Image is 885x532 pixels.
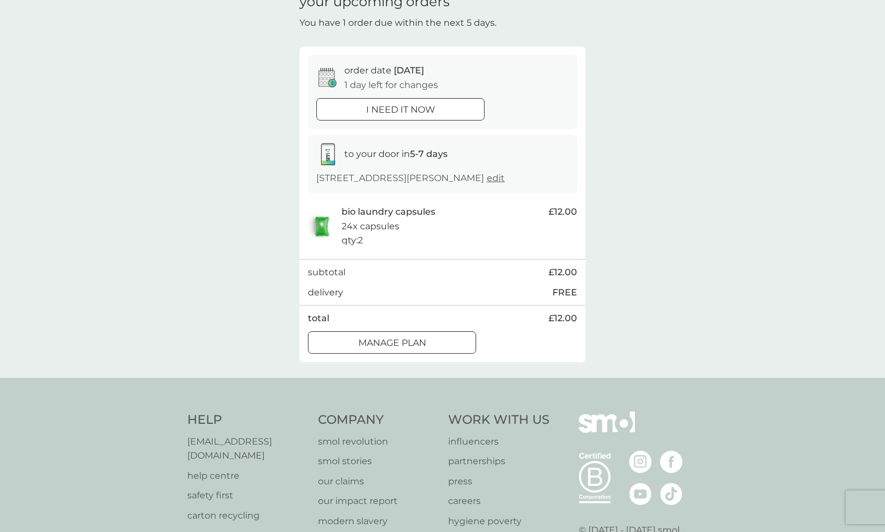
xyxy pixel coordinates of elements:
a: hygiene poverty [448,514,550,529]
a: partnerships [448,454,550,469]
p: i need it now [366,103,435,117]
p: order date [344,63,424,78]
img: visit the smol Tiktok page [660,483,683,505]
p: You have 1 order due within the next 5 days. [299,16,496,30]
a: influencers [448,434,550,449]
p: FREE [552,285,577,300]
img: visit the smol Youtube page [629,483,652,505]
p: 1 day left for changes [344,78,438,92]
h4: Help [187,411,307,429]
a: [EMAIL_ADDRESS][DOMAIN_NAME] [187,434,307,463]
h4: Work With Us [448,411,550,429]
a: carton recycling [187,508,307,523]
a: smol stories [318,454,437,469]
p: [STREET_ADDRESS][PERSON_NAME] [316,171,505,186]
img: smol [579,411,635,450]
a: our claims [318,474,437,489]
a: edit [487,173,505,183]
img: visit the smol Facebook page [660,451,683,473]
span: £12.00 [548,205,577,219]
p: delivery [308,285,343,300]
p: Manage plan [358,336,426,350]
a: press [448,474,550,489]
a: help centre [187,469,307,483]
a: careers [448,494,550,508]
p: bio laundry capsules [342,205,435,219]
span: £12.00 [548,311,577,326]
img: visit the smol Instagram page [629,451,652,473]
a: our impact report [318,494,437,508]
strong: 5-7 days [410,149,448,159]
a: safety first [187,488,307,503]
p: qty : 2 [342,233,363,248]
p: subtotal [308,265,345,280]
h4: Company [318,411,437,429]
span: to your door in [344,149,448,159]
p: 24x capsules [342,219,399,234]
span: [DATE] [394,65,424,76]
a: smol revolution [318,434,437,449]
span: £12.00 [548,265,577,280]
button: Manage plan [308,331,476,354]
button: i need it now [316,98,485,121]
p: total [308,311,329,326]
